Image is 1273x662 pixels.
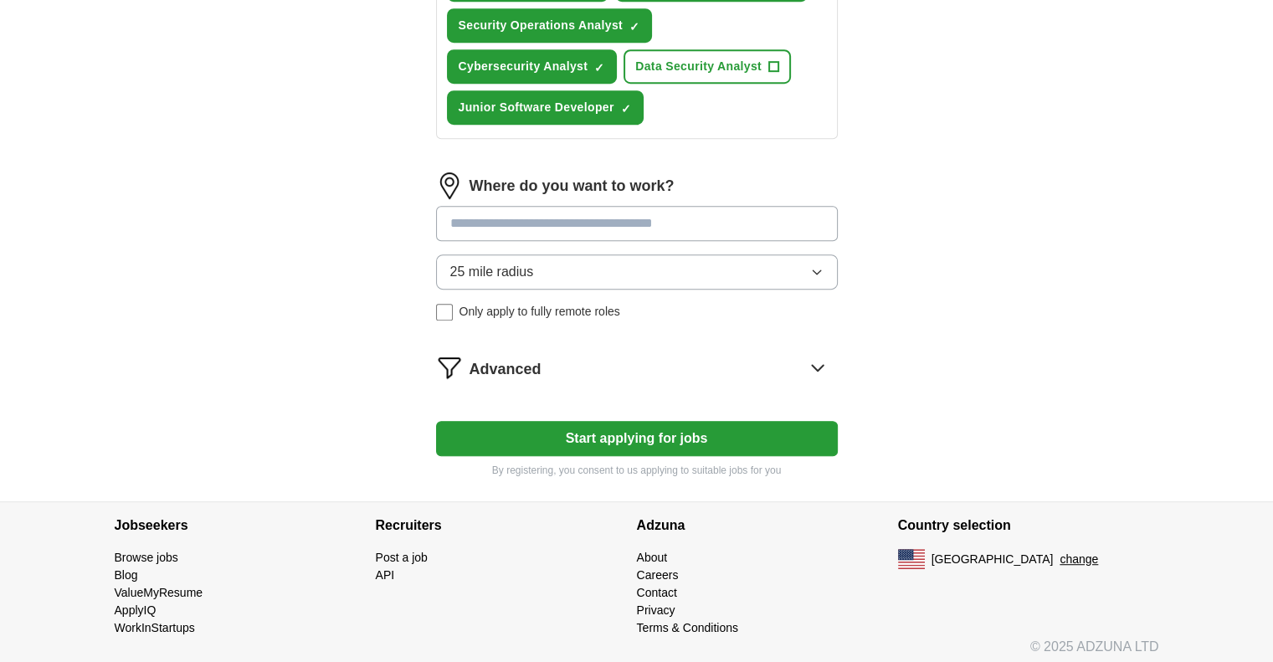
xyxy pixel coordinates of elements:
button: 25 mile radius [436,254,838,290]
span: ✓ [621,102,631,115]
a: WorkInStartups [115,621,195,634]
button: Junior Software Developer✓ [447,90,644,125]
a: API [376,568,395,582]
button: Start applying for jobs [436,421,838,456]
a: Privacy [637,603,675,617]
span: ✓ [629,20,639,33]
span: 25 mile radius [450,262,534,282]
a: Careers [637,568,679,582]
p: By registering, you consent to us applying to suitable jobs for you [436,463,838,478]
h4: Country selection [898,502,1159,549]
span: Advanced [470,358,542,381]
span: ✓ [594,61,604,74]
a: Blog [115,568,138,582]
a: Post a job [376,551,428,564]
a: Contact [637,586,677,599]
img: location.png [436,172,463,199]
span: Security Operations Analyst [459,17,623,34]
span: Junior Software Developer [459,99,614,116]
button: Data Security Analyst [624,49,791,84]
a: About [637,551,668,564]
button: change [1060,551,1098,568]
span: Only apply to fully remote roles [459,303,620,321]
label: Where do you want to work? [470,175,675,198]
input: Only apply to fully remote roles [436,304,453,321]
a: Terms & Conditions [637,621,738,634]
button: Cybersecurity Analyst✓ [447,49,618,84]
img: filter [436,354,463,381]
button: Security Operations Analyst✓ [447,8,652,43]
span: [GEOGRAPHIC_DATA] [932,551,1054,568]
img: US flag [898,549,925,569]
a: ApplyIQ [115,603,157,617]
a: Browse jobs [115,551,178,564]
span: Data Security Analyst [635,58,762,75]
span: Cybersecurity Analyst [459,58,588,75]
a: ValueMyResume [115,586,203,599]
